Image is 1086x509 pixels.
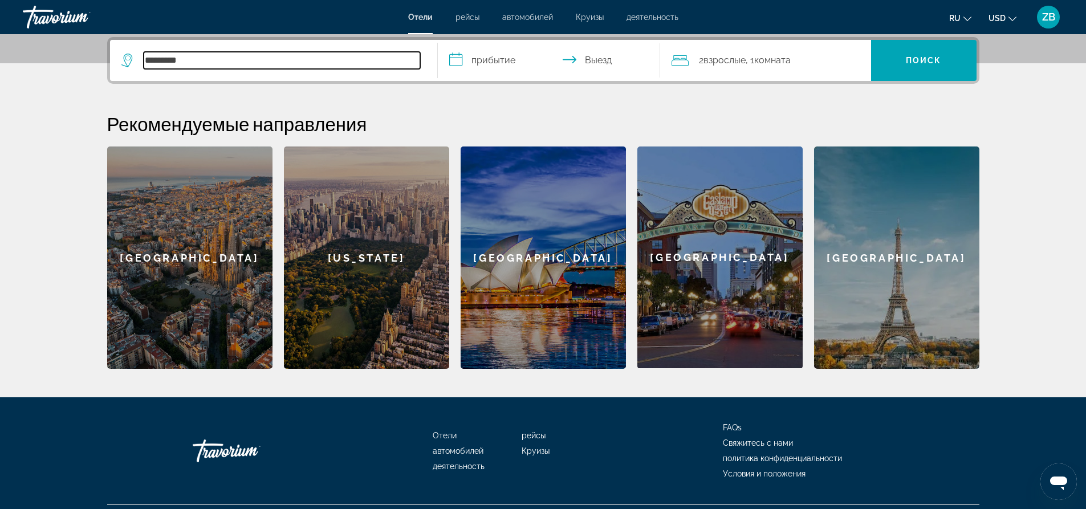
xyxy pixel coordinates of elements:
a: Свяжитесь с нами [723,438,793,447]
a: Travorium [23,2,137,32]
a: Go Home [193,434,307,468]
div: [GEOGRAPHIC_DATA] [107,146,272,369]
a: Отели [433,431,457,440]
span: ru [949,14,961,23]
div: [GEOGRAPHIC_DATA] [637,146,803,368]
a: San Diego[GEOGRAPHIC_DATA] [637,146,803,369]
a: деятельность [627,13,678,22]
a: FAQs [723,423,742,432]
a: автомобилей [502,13,553,22]
button: Select check in and out date [438,40,660,81]
a: Sydney[GEOGRAPHIC_DATA] [461,146,626,369]
span: , 1 [746,52,791,68]
button: Travelers: 2 adults, 0 children [660,40,871,81]
span: 2 [699,52,746,68]
h2: Рекомендуемые направления [107,112,979,135]
button: User Menu [1034,5,1063,29]
a: Круизы [522,446,550,455]
span: Комната [754,55,791,66]
div: [US_STATE] [284,146,449,369]
span: Взрослые [703,55,746,66]
a: Barcelona[GEOGRAPHIC_DATA] [107,146,272,369]
a: Круизы [576,13,604,22]
span: Поиск [906,56,942,65]
button: Change currency [989,10,1016,26]
span: USD [989,14,1006,23]
button: Search [871,40,977,81]
a: Paris[GEOGRAPHIC_DATA] [814,146,979,369]
a: политика конфиденциальности [723,454,842,463]
span: ZB [1042,11,1055,23]
a: рейсы [455,13,479,22]
button: Change language [949,10,971,26]
div: Search widget [110,40,977,81]
a: Отели [408,13,433,22]
a: New York[US_STATE] [284,146,449,369]
a: рейсы [522,431,546,440]
a: Условия и положения [723,469,806,478]
div: [GEOGRAPHIC_DATA] [461,146,626,369]
a: деятельность [433,462,485,471]
input: Search hotel destination [144,52,420,69]
a: автомобилей [433,446,483,455]
div: [GEOGRAPHIC_DATA] [814,146,979,369]
iframe: Кнопка запуска окна обмена сообщениями [1040,463,1077,500]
